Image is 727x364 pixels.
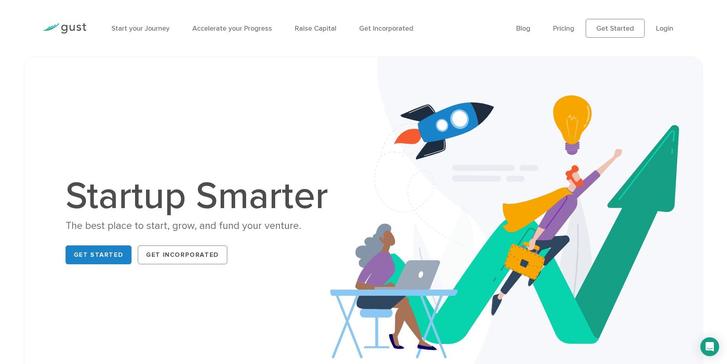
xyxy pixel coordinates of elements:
[516,24,530,33] a: Blog
[359,24,413,33] a: Get Incorporated
[42,23,86,34] img: Gust Logo
[192,24,272,33] a: Accelerate your Progress
[656,24,673,33] a: Login
[295,24,336,33] a: Raise Capital
[66,219,336,233] div: The best place to start, grow, and fund your venture.
[700,337,719,356] div: Open Intercom Messenger
[586,19,645,38] a: Get Started
[66,177,336,215] h1: Startup Smarter
[138,245,227,264] a: Get Incorporated
[66,245,132,264] a: Get Started
[553,24,574,33] a: Pricing
[111,24,170,33] a: Start your Journey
